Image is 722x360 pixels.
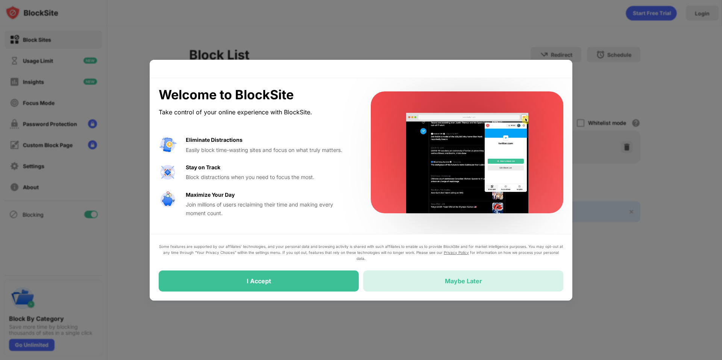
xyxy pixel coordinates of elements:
img: value-avoid-distractions.svg [159,136,177,154]
div: Take control of your online experience with BlockSite. [159,107,353,118]
div: Maybe Later [445,277,482,285]
div: Maximize Your Day [186,191,235,199]
img: value-safe-time.svg [159,191,177,209]
img: value-focus.svg [159,163,177,181]
div: Stay on Track [186,163,220,172]
a: Privacy Policy [444,250,469,255]
div: Easily block time-wasting sites and focus on what truly matters. [186,146,353,154]
div: Eliminate Distractions [186,136,243,144]
div: Some features are supported by our affiliates’ technologies, and your personal data and browsing ... [159,243,563,261]
div: Join millions of users reclaiming their time and making every moment count. [186,201,353,217]
div: Block distractions when you need to focus the most. [186,173,353,181]
div: I Accept [247,277,271,285]
div: Welcome to BlockSite [159,87,353,103]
